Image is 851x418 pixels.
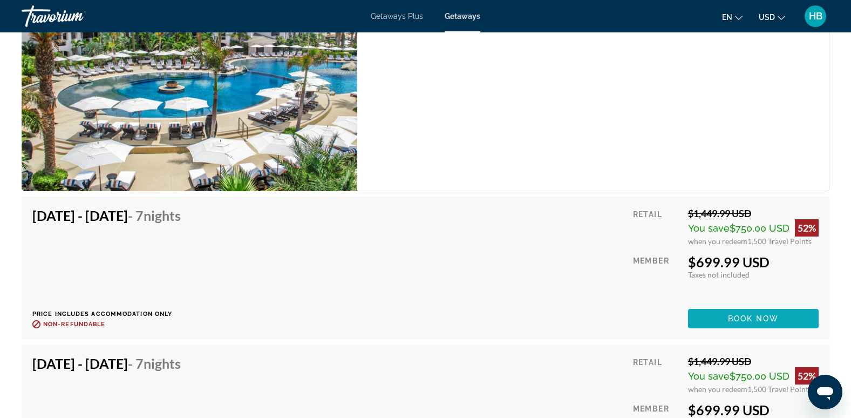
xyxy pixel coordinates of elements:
span: 1,500 Travel Points [747,385,812,394]
span: Nights [144,355,181,372]
a: Travorium [22,2,130,30]
span: Non-refundable [43,321,105,328]
span: - 7 [128,207,181,224]
span: Nights [144,207,181,224]
button: Book now [688,309,819,328]
button: User Menu [801,5,829,28]
div: $1,449.99 USD [688,207,819,219]
span: $750.00 USD [730,223,789,234]
h4: [DATE] - [DATE] [32,355,181,372]
iframe: Button to launch messaging window [808,375,842,409]
span: Book now [728,314,779,323]
div: $1,449.99 USD [688,355,819,367]
span: Taxes not included [688,270,750,279]
span: You save [688,223,730,234]
span: 1,500 Travel Points [747,237,812,246]
div: Member [633,254,680,301]
span: HB [809,11,822,22]
div: $699.99 USD [688,254,819,270]
div: Retail [633,207,680,246]
span: You save [688,370,730,382]
div: 52% [795,219,819,237]
span: $750.00 USD [730,370,789,382]
span: when you redeem [688,237,747,246]
span: when you redeem [688,385,747,394]
span: - 7 [128,355,181,372]
div: $699.99 USD [688,402,819,418]
a: Getaways [445,12,480,21]
a: Getaways Plus [371,12,423,21]
p: Price includes accommodation only [32,311,189,318]
h4: [DATE] - [DATE] [32,207,181,224]
div: 52% [795,367,819,385]
button: Change language [722,9,743,25]
span: en [722,13,732,22]
span: USD [759,13,775,22]
div: Retail [633,355,680,394]
button: Change currency [759,9,785,25]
